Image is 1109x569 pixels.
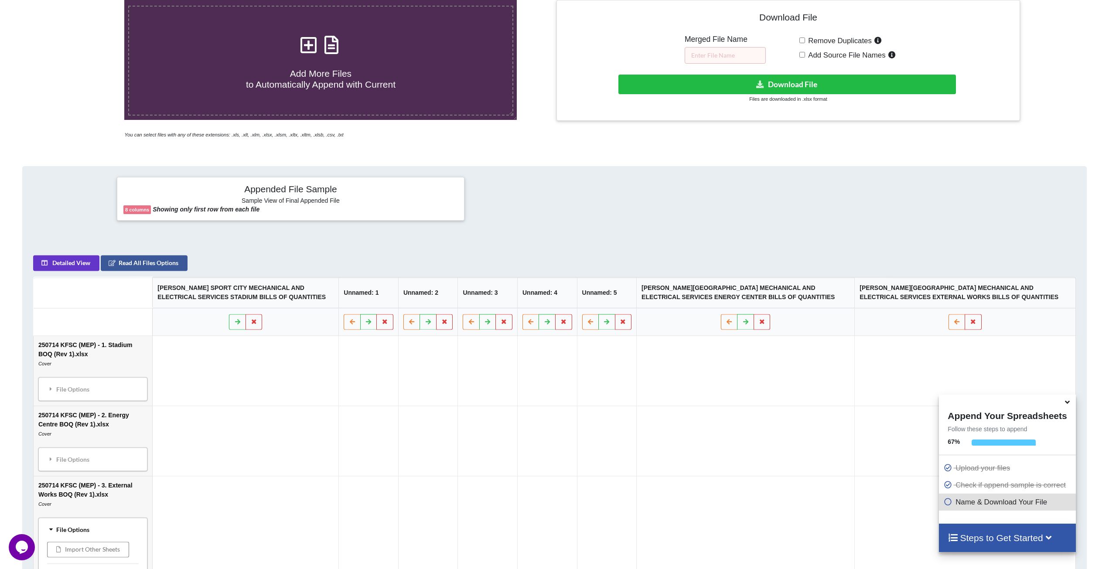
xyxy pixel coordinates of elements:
i: You can select files with any of these extensions: .xls, .xlt, .xlm, .xlsx, .xlsm, .xltx, .xltm, ... [124,132,343,137]
th: Unnamed: 1 [339,277,399,308]
i: Cover [38,361,51,366]
td: 250714 KFSC (MEP) - 1. Stadium BOQ (Rev 1).xlsx [34,336,152,405]
div: File Options [41,450,145,468]
small: Files are downloaded in .xlsx format [749,96,827,102]
button: Detailed View [33,255,99,271]
th: [PERSON_NAME][GEOGRAPHIC_DATA] MECHANICAL AND ELECTRICAL SERVICES ENERGY CENTER BILLS OF QUANTITIES [636,277,854,308]
h5: Merged File Name [685,35,766,44]
th: Unnamed: 2 [398,277,458,308]
i: Cover [38,501,51,507]
th: Unnamed: 3 [458,277,518,308]
b: 8 columns [125,207,149,212]
button: Download File [618,75,956,94]
td: 250714 KFSC (MEP) - 2. Energy Centre BOQ (Rev 1).xlsx [34,405,152,476]
p: Name & Download Your File [943,497,1073,508]
div: File Options [41,380,145,398]
b: 67 % [948,438,960,445]
p: Upload your files [943,463,1073,474]
div: File Options [41,520,145,538]
span: Add More Files to Automatically Append with Current [246,68,396,89]
p: Follow these steps to append [939,425,1075,433]
span: Remove Duplicates [805,37,872,45]
h4: Download File [563,7,1013,31]
b: Showing only first row from each file [153,206,259,213]
i: Cover [38,431,51,436]
span: Add Source File Names [805,51,885,59]
p: Check if append sample is correct [943,480,1073,491]
h6: Sample View of Final Appended File [123,197,458,206]
input: Enter File Name [685,47,766,64]
h4: Appended File Sample [123,184,458,196]
h4: Steps to Get Started [948,532,1067,543]
th: Unnamed: 5 [577,277,637,308]
th: Unnamed: 4 [517,277,577,308]
button: Read All Files Options [101,255,188,271]
th: [PERSON_NAME] SPORT CITY MECHANICAL AND ELECTRICAL SERVICES STADIUM BILLS OF QUANTITIES [153,277,339,308]
iframe: chat widget [9,534,37,560]
th: [PERSON_NAME][GEOGRAPHIC_DATA] MECHANICAL AND ELECTRICAL SERVICES EXTERNAL WORKS BILLS OF QUANTITIES [855,277,1075,308]
button: Import Other Sheets [47,542,129,557]
h4: Append Your Spreadsheets [939,408,1075,421]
